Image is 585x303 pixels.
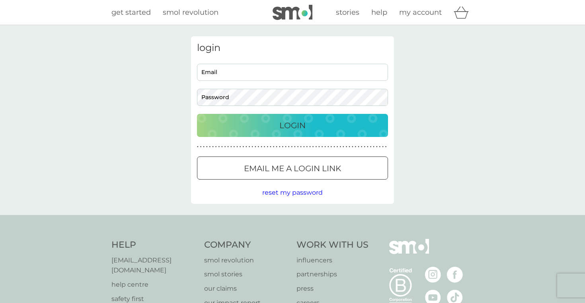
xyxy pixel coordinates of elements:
p: ● [240,145,241,149]
p: ● [312,145,314,149]
button: reset my password [262,188,323,198]
img: visit the smol Facebook page [447,267,463,283]
a: help [371,7,387,18]
p: ● [324,145,326,149]
p: ● [339,145,341,149]
p: ● [276,145,277,149]
p: ● [282,145,284,149]
button: Email me a login link [197,156,388,180]
p: ● [306,145,308,149]
span: help [371,8,387,17]
p: ● [227,145,229,149]
p: ● [234,145,235,149]
p: ● [261,145,262,149]
p: ● [291,145,292,149]
p: ● [382,145,384,149]
p: ● [249,145,250,149]
p: ● [255,145,256,149]
p: ● [236,145,238,149]
button: Login [197,114,388,137]
p: Login [279,119,306,132]
p: ● [331,145,332,149]
img: smol [389,239,429,266]
p: ● [224,145,226,149]
p: ● [367,145,369,149]
p: ● [258,145,259,149]
img: visit the smol Instagram page [425,267,441,283]
h4: Help [111,239,196,251]
p: ● [300,145,302,149]
div: basket [454,4,474,20]
p: ● [343,145,344,149]
p: ● [246,145,247,149]
p: ● [273,145,275,149]
a: our claims [204,283,289,294]
span: stories [336,8,359,17]
p: ● [318,145,320,149]
span: get started [111,8,151,17]
p: ● [294,145,296,149]
a: partnerships [296,269,369,280]
p: ● [264,145,265,149]
span: reset my password [262,189,323,196]
p: ● [267,145,268,149]
p: ● [315,145,317,149]
p: ● [285,145,287,149]
h3: login [197,42,388,54]
a: smol stories [204,269,289,280]
p: ● [288,145,290,149]
img: smol [273,5,312,20]
p: ● [200,145,202,149]
p: ● [333,145,335,149]
p: ● [346,145,347,149]
p: ● [361,145,363,149]
h4: Work With Us [296,239,369,251]
p: ● [337,145,338,149]
a: get started [111,7,151,18]
p: ● [279,145,281,149]
p: ● [242,145,244,149]
p: ● [379,145,381,149]
a: [EMAIL_ADDRESS][DOMAIN_NAME] [111,255,196,276]
p: ● [309,145,311,149]
p: ● [352,145,353,149]
p: ● [349,145,350,149]
p: ● [230,145,232,149]
p: ● [215,145,217,149]
a: smol revolution [163,7,218,18]
a: my account [399,7,442,18]
a: stories [336,7,359,18]
p: ● [252,145,253,149]
a: influencers [296,255,369,266]
p: ● [373,145,374,149]
p: ● [206,145,208,149]
p: ● [322,145,323,149]
p: ● [376,145,378,149]
span: my account [399,8,442,17]
span: smol revolution [163,8,218,17]
p: ● [370,145,372,149]
p: ● [297,145,299,149]
a: smol revolution [204,255,289,266]
p: ● [385,145,387,149]
p: ● [358,145,359,149]
p: ● [328,145,329,149]
p: ● [197,145,199,149]
a: press [296,283,369,294]
a: help centre [111,280,196,290]
p: Email me a login link [244,162,341,175]
p: ● [218,145,220,149]
p: ● [212,145,214,149]
p: ● [221,145,223,149]
p: ● [203,145,205,149]
p: ● [209,145,211,149]
p: ● [270,145,271,149]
